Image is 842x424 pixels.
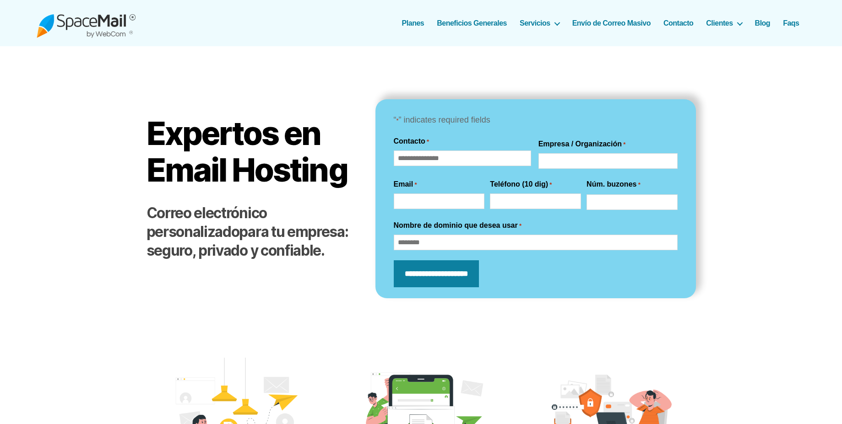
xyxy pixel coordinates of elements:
strong: Correo electrónico personalizado [147,204,267,241]
legend: Contacto [394,136,429,147]
a: Clientes [706,19,742,27]
h2: para tu empresa: seguro, privado y confiable. [147,204,357,260]
a: Servicios [520,19,560,27]
p: “ ” indicates required fields [394,113,678,128]
a: Blog [755,19,771,27]
a: Faqs [783,19,799,27]
label: Teléfono (10 dig) [490,179,552,190]
img: Spacemail [37,8,136,38]
label: Email [394,179,417,190]
a: Envío de Correo Masivo [572,19,651,27]
label: Núm. buzones [587,179,641,190]
h1: Expertos en Email Hosting [147,115,357,188]
a: Beneficios Generales [437,19,507,27]
label: Empresa / Organización [538,139,626,150]
a: Contacto [663,19,693,27]
nav: Horizontal [407,19,806,27]
label: Nombre de dominio que desea usar [394,220,521,231]
a: Planes [402,19,424,27]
